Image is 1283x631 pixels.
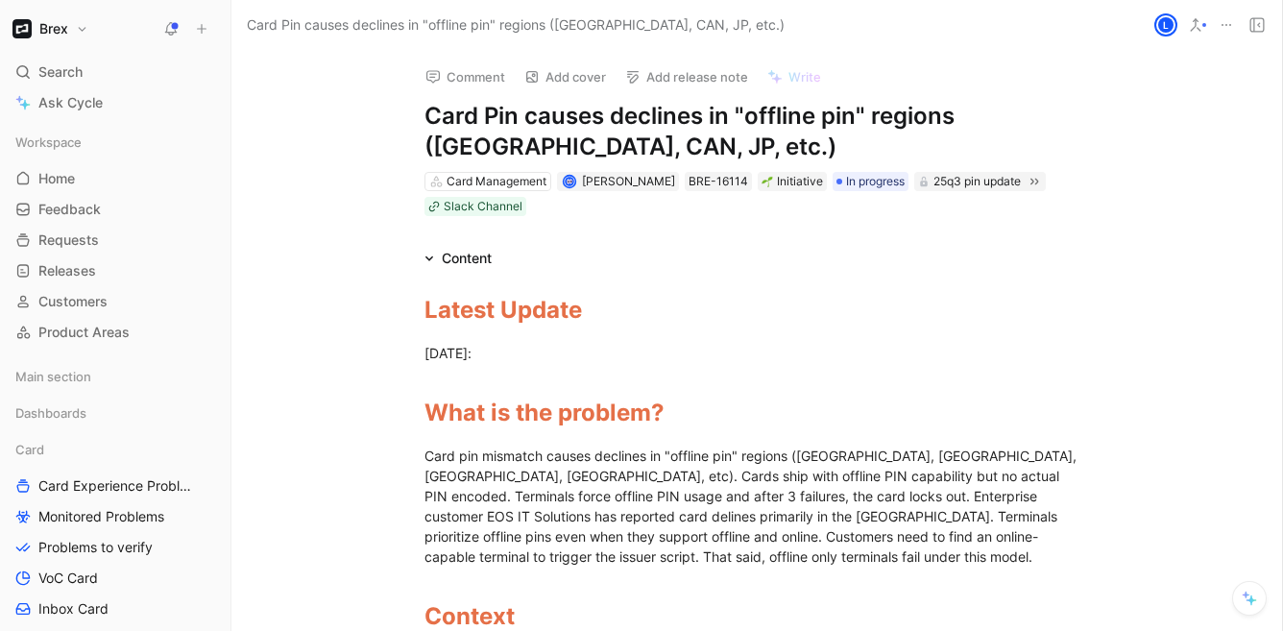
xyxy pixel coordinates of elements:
[247,13,785,36] span: Card Pin causes declines in "offline pin" regions ([GEOGRAPHIC_DATA], CAN, JP, etc.)
[424,399,665,426] span: What is the problem?
[39,20,68,37] h1: Brex
[8,164,223,193] a: Home
[8,15,93,42] button: BrexBrex
[38,292,108,311] span: Customers
[38,91,103,114] span: Ask Cycle
[8,399,223,427] div: Dashboards
[762,172,823,191] div: Initiative
[444,197,522,216] div: Slack Channel
[762,176,773,187] img: 🌱
[8,256,223,285] a: Releases
[8,195,223,224] a: Feedback
[689,172,748,191] div: BRE-16114
[442,247,492,270] div: Content
[417,63,514,90] button: Comment
[38,569,98,588] span: VoC Card
[617,63,757,90] button: Add release note
[8,472,223,500] a: Card Experience Problems
[8,318,223,347] a: Product Areas
[8,399,223,433] div: Dashboards
[38,599,109,619] span: Inbox Card
[424,296,582,324] span: Latest Update
[564,176,574,186] img: avatar
[8,435,223,464] div: Card
[15,133,82,152] span: Workspace
[516,63,615,90] button: Add cover
[1156,15,1175,35] div: L
[15,440,44,459] span: Card
[846,172,905,191] span: In progress
[8,226,223,255] a: Requests
[447,172,546,191] div: Card Management
[8,128,223,157] div: Workspace
[38,476,197,496] span: Card Experience Problems
[424,446,1089,567] div: Card pin mismatch causes declines in "offline pin" regions ([GEOGRAPHIC_DATA], [GEOGRAPHIC_DATA],...
[582,174,675,188] span: [PERSON_NAME]
[38,61,83,84] span: Search
[424,101,1089,162] h1: Card Pin causes declines in "offline pin" regions ([GEOGRAPHIC_DATA], CAN, JP, etc.)
[38,231,99,250] span: Requests
[38,323,130,342] span: Product Areas
[8,88,223,117] a: Ask Cycle
[8,362,223,391] div: Main section
[12,19,32,38] img: Brex
[38,538,153,557] span: Problems to verify
[759,63,830,90] button: Write
[8,533,223,562] a: Problems to verify
[417,247,499,270] div: Content
[38,169,75,188] span: Home
[38,261,96,280] span: Releases
[38,507,164,526] span: Monitored Problems
[8,287,223,316] a: Customers
[8,58,223,86] div: Search
[8,362,223,397] div: Main section
[15,367,91,386] span: Main section
[8,595,223,623] a: Inbox Card
[933,172,1021,191] div: 25q3 pin update
[8,564,223,593] a: VoC Card
[15,403,86,423] span: Dashboards
[38,200,101,219] span: Feedback
[424,602,515,630] span: Context
[758,172,827,191] div: 🌱Initiative
[424,343,1089,363] div: [DATE]:
[833,172,908,191] div: In progress
[8,502,223,531] a: Monitored Problems
[788,68,821,85] span: Write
